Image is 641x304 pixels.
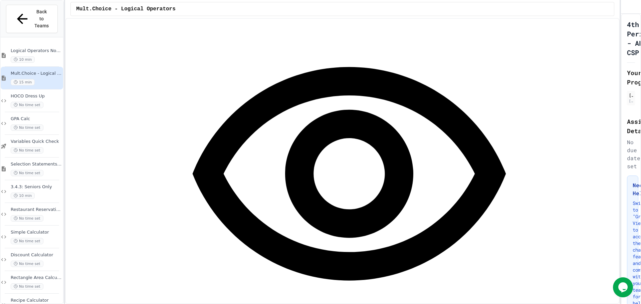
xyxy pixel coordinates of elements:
div: [PERSON_NAME] [629,92,633,98]
span: No time set [11,124,43,131]
div: [PERSON_NAME][EMAIL_ADDRESS][PERSON_NAME][DOMAIN_NAME] [629,98,633,103]
span: No time set [11,102,43,108]
iframe: chat widget [613,277,634,297]
h2: Assignment Details [627,117,635,135]
span: No time set [11,215,43,222]
span: Rectangle Area Calculator [11,275,62,281]
span: Restaurant Reservation System [11,207,62,213]
span: No time set [11,283,43,290]
span: No time set [11,170,43,176]
span: Selection Statements Notes [11,162,62,167]
span: HOCO Dress Up [11,93,62,99]
span: No time set [11,147,43,154]
span: 10 min [11,193,35,199]
span: Simple Calculator [11,230,62,235]
span: Recipe Calculator [11,298,62,303]
button: Back to Teams [6,5,58,33]
span: No time set [11,238,43,244]
span: Mult.Choice - Logical Operators [76,5,176,13]
span: Discount Calculator [11,252,62,258]
span: Mult.Choice - Logical Operators [11,71,62,76]
span: 15 min [11,79,35,85]
h2: Your Progress [627,68,635,87]
span: 3.4.3: Seniors Only [11,184,62,190]
div: No due date set [627,138,635,170]
span: 10 min [11,56,35,63]
span: Back to Teams [34,8,50,29]
span: No time set [11,261,43,267]
span: Variables Quick Check [11,139,62,144]
span: Logical Operators Notes [11,48,62,54]
span: GPA Calc [11,116,62,122]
